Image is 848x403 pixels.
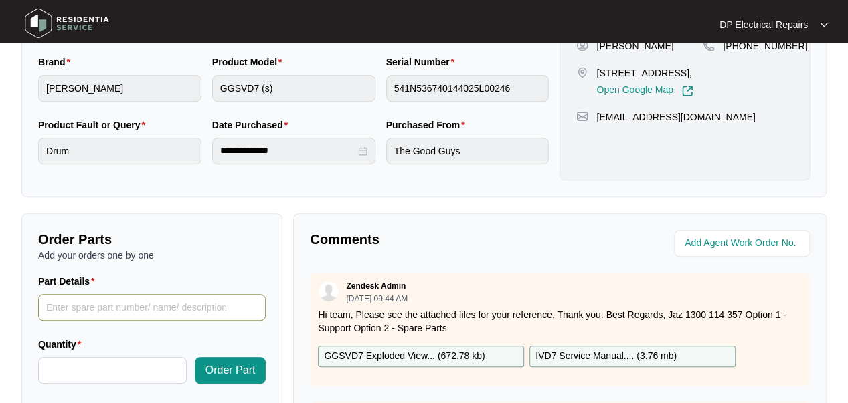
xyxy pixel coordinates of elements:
[38,275,100,288] label: Part Details
[596,110,755,124] p: [EMAIL_ADDRESS][DOMAIN_NAME]
[205,362,256,378] span: Order Part
[318,308,802,335] p: Hi team, Please see the attached files for your reference. Thank you. Best Regards, Jaz 1300 114 ...
[39,358,186,383] input: Quantity
[535,349,677,364] p: IVD7 Service Manual.... ( 3.76 mb )
[386,55,460,69] label: Serial Number
[220,144,355,158] input: Date Purchased
[576,110,588,122] img: map-pin
[386,75,549,102] input: Serial Number
[596,39,673,53] p: [PERSON_NAME]
[386,138,549,164] input: Purchased From
[820,21,828,28] img: dropdown arrow
[195,357,266,384] button: Order Part
[681,85,693,97] img: Link-External
[346,281,406,291] p: Zendesk Admin
[38,294,266,321] input: Part Details
[212,55,288,69] label: Product Model
[38,338,86,351] label: Quantity
[685,235,802,251] input: Add Agent Work Order No.
[723,39,807,53] p: [PHONE_NUMBER]
[596,85,693,97] a: Open Google Map
[596,66,693,80] p: [STREET_ADDRESS],
[20,3,114,43] img: residentia service logo
[386,118,471,132] label: Purchased From
[212,75,375,102] input: Product Model
[38,75,201,102] input: Brand
[324,349,485,364] p: GGSVD7 Exploded View... ( 672.78 kb )
[38,118,151,132] label: Product Fault or Query
[212,118,293,132] label: Date Purchased
[38,249,266,262] p: Add your orders one by one
[38,55,76,69] label: Brand
[319,281,339,301] img: user.svg
[38,138,201,164] input: Product Fault or Query
[346,295,408,303] p: [DATE] 09:44 AM
[576,66,588,78] img: map-pin
[719,18,808,31] p: DP Electrical Repairs
[310,230,550,249] p: Comments
[38,230,266,249] p: Order Parts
